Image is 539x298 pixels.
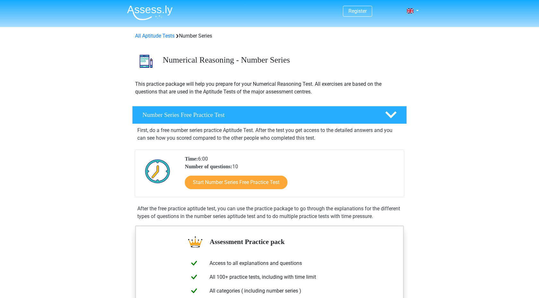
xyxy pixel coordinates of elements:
a: All Aptitude Tests [135,33,175,39]
b: Number of questions: [185,164,232,169]
a: Number Series Free Practice Test [130,106,409,124]
img: Clock [141,155,174,187]
img: number series [133,48,160,75]
div: Number Series [133,32,406,40]
h4: Number Series Free Practice Test [142,111,375,118]
div: After the free practice aptitude test, you can use the practice package to go through the explana... [135,205,404,220]
a: Start Number Series Free Practice Test [185,176,287,189]
img: Assessly [127,5,173,20]
p: This practice package will help you prepare for your Numerical Reasoning Test. All exercises are ... [135,80,404,96]
p: First, do a free number series practice Aptitude Test. After the test you get access to the detai... [137,127,402,142]
b: Time: [185,156,198,162]
a: Register [348,8,367,14]
h3: Numerical Reasoning - Number Series [163,55,402,65]
div: 6:00 10 [180,155,404,197]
